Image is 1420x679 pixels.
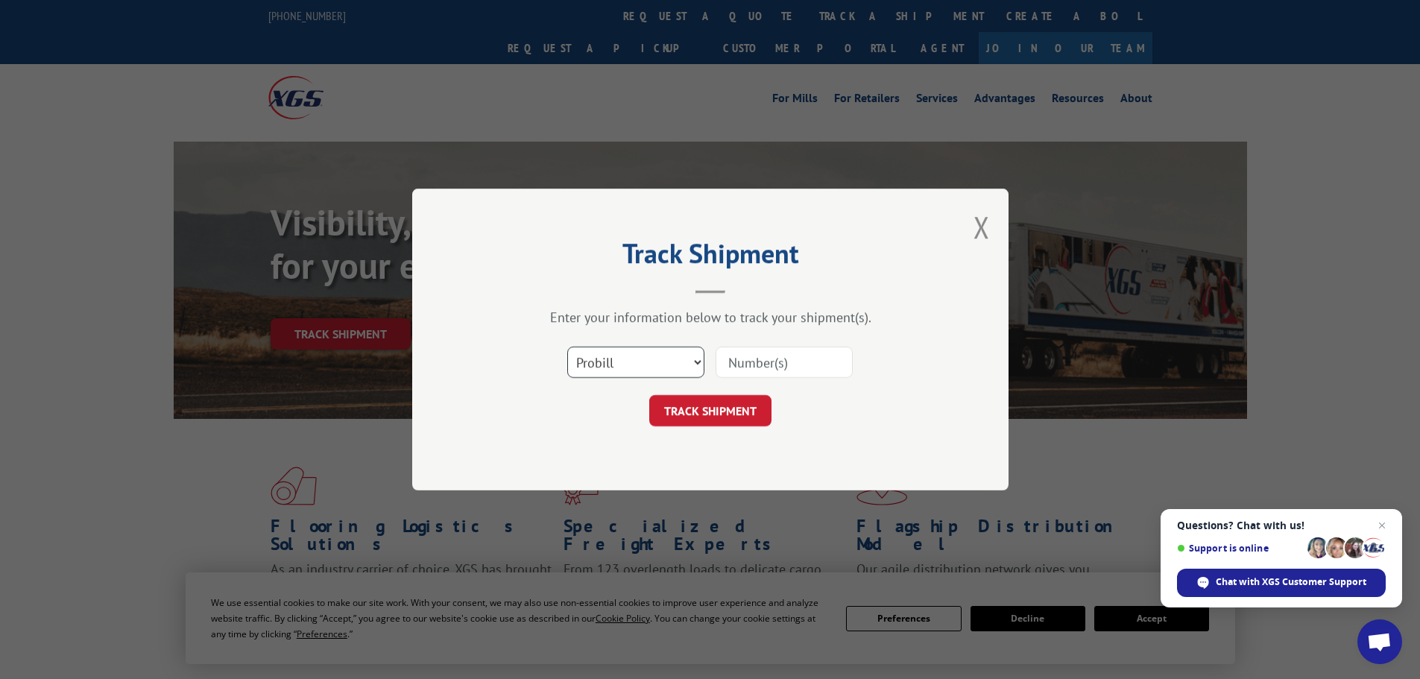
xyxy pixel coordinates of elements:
[716,347,853,378] input: Number(s)
[1216,575,1366,589] span: Chat with XGS Customer Support
[487,309,934,326] div: Enter your information below to track your shipment(s).
[1373,517,1391,534] span: Close chat
[974,207,990,247] button: Close modal
[1357,619,1402,664] div: Open chat
[649,395,771,426] button: TRACK SHIPMENT
[1177,543,1302,554] span: Support is online
[1177,519,1386,531] span: Questions? Chat with us!
[1177,569,1386,597] div: Chat with XGS Customer Support
[487,243,934,271] h2: Track Shipment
